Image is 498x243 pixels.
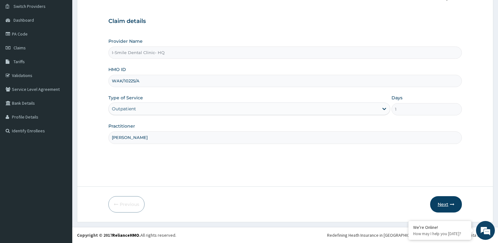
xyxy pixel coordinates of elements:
[327,232,493,238] div: Redefining Heath Insurance in [GEOGRAPHIC_DATA] using Telemedicine and Data Science!
[413,224,467,230] div: We're Online!
[108,75,462,87] input: Enter HMO ID
[14,17,34,23] span: Dashboard
[108,38,143,44] label: Provider Name
[33,35,106,43] div: Chat with us now
[108,18,462,25] h3: Claim details
[108,95,143,101] label: Type of Service
[108,196,145,213] button: Previous
[391,95,402,101] label: Days
[14,3,46,9] span: Switch Providers
[108,131,462,144] input: Enter Name
[36,79,87,143] span: We're online!
[430,196,462,213] button: Next
[103,3,118,18] div: Minimize live chat window
[72,227,498,243] footer: All rights reserved.
[108,123,135,129] label: Practitioner
[14,45,26,51] span: Claims
[77,232,140,238] strong: Copyright © 2017 .
[112,106,136,112] div: Outpatient
[108,66,126,73] label: HMO ID
[12,31,25,47] img: d_794563401_company_1708531726252_794563401
[3,172,120,194] textarea: Type your message and hit 'Enter'
[14,59,25,64] span: Tariffs
[112,232,139,238] a: RelianceHMO
[413,231,467,236] p: How may I help you today?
